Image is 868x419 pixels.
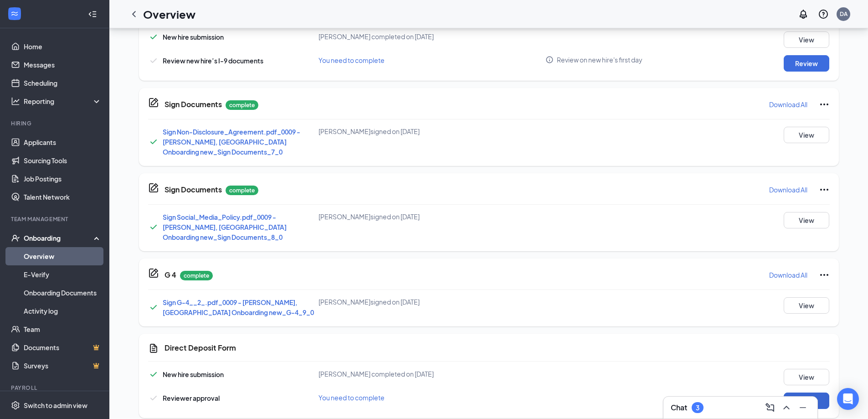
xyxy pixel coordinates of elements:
svg: ChevronLeft [128,9,139,20]
svg: Checkmark [148,136,159,147]
h5: Sign Documents [164,99,222,109]
svg: CompanyDocumentIcon [148,182,159,193]
div: Open Intercom Messenger [837,388,859,410]
div: Reporting [24,97,102,106]
span: [PERSON_NAME] completed on [DATE] [318,370,434,378]
svg: Ellipses [819,184,830,195]
button: Review [784,55,829,72]
p: complete [226,100,258,110]
svg: UserCheck [11,233,20,243]
a: Home [24,37,102,56]
a: Job Postings [24,170,102,188]
span: You need to complete [318,393,385,402]
svg: Collapse [88,10,97,19]
button: View [784,212,829,228]
svg: Minimize [797,402,808,413]
span: [PERSON_NAME] completed on [DATE] [318,32,434,41]
button: Minimize [796,400,810,415]
svg: Checkmark [148,369,159,380]
svg: Checkmark [148,302,159,313]
svg: Checkmark [148,31,159,42]
div: Onboarding [24,233,94,243]
svg: CustomFormIcon [148,343,159,354]
p: Download All [769,270,807,279]
p: Download All [769,100,807,109]
svg: Notifications [798,9,809,20]
div: [PERSON_NAME] signed on [DATE] [318,212,546,221]
svg: Checkmark [148,55,159,66]
a: Sign Social_Media_Policy.pdf_0009 - [PERSON_NAME], [GEOGRAPHIC_DATA] Onboarding new_Sign Document... [163,213,287,241]
a: Scheduling [24,74,102,92]
button: View [784,297,829,314]
p: complete [180,271,213,280]
h1: Overview [143,6,195,22]
button: Download All [769,97,808,112]
svg: Ellipses [819,99,830,110]
a: Team [24,320,102,338]
div: 3 [696,404,699,412]
span: New hire submission [163,33,224,41]
button: Download All [769,182,808,197]
a: Activity log [24,302,102,320]
svg: ChevronUp [781,402,792,413]
svg: Checkmark [148,222,159,233]
h5: Direct Deposit Form [164,343,236,353]
button: ChevronUp [779,400,794,415]
svg: Checkmark [148,393,159,403]
p: complete [226,186,258,195]
a: Talent Network [24,188,102,206]
svg: CompanyDocumentIcon [148,268,159,279]
div: DA [840,10,847,18]
button: Review [784,393,829,409]
svg: CompanyDocumentIcon [148,97,159,108]
div: Hiring [11,119,100,127]
a: Messages [24,56,102,74]
span: Review on new hire's first day [557,55,642,64]
span: New hire submission [163,370,224,378]
a: Overview [24,247,102,265]
div: [PERSON_NAME] signed on [DATE] [318,297,546,306]
p: Download All [769,185,807,194]
svg: WorkstreamLogo [10,9,19,18]
div: Payroll [11,384,100,392]
h5: G 4 [164,270,176,280]
a: Onboarding Documents [24,284,102,302]
svg: QuestionInfo [818,9,829,20]
h5: Sign Documents [164,185,222,195]
svg: ComposeMessage [765,402,776,413]
span: Review new hire’s I-9 documents [163,57,263,65]
button: View [784,369,829,385]
span: Reviewer approval [163,394,220,402]
button: View [784,31,829,48]
div: [PERSON_NAME] signed on [DATE] [318,127,546,136]
svg: Ellipses [819,269,830,280]
button: Download All [769,268,808,282]
a: DocumentsCrown [24,338,102,357]
svg: Settings [11,401,20,410]
a: Sign G-4__2_.pdf_0009 - [PERSON_NAME], [GEOGRAPHIC_DATA] Onboarding new_G-4_9_0 [163,298,314,316]
a: Sign Non-Disclosure_Agreement.pdf_0009 - [PERSON_NAME], [GEOGRAPHIC_DATA] Onboarding new_Sign Doc... [163,128,300,156]
span: You need to complete [318,56,385,64]
button: View [784,127,829,143]
h3: Chat [671,403,687,413]
a: SurveysCrown [24,357,102,375]
a: E-Verify [24,265,102,284]
a: Sourcing Tools [24,151,102,170]
div: Switch to admin view [24,401,87,410]
div: Team Management [11,215,100,223]
a: Applicants [24,133,102,151]
svg: Info [545,56,554,64]
svg: Analysis [11,97,20,106]
button: ComposeMessage [763,400,777,415]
